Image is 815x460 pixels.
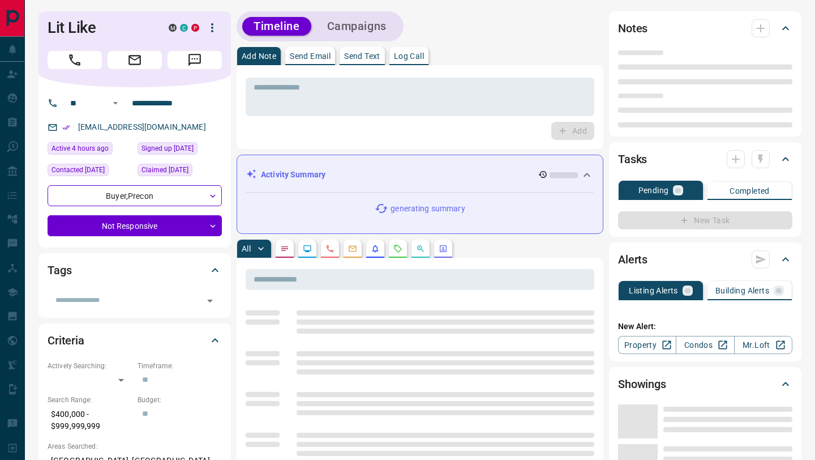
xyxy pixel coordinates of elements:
div: Criteria [48,327,222,354]
p: New Alert: [618,321,792,333]
svg: Requests [393,244,402,253]
div: Buyer , Precon [48,185,222,206]
p: Actively Searching: [48,361,132,371]
p: Building Alerts [715,287,769,295]
div: Activity Summary [246,164,594,185]
span: Contacted [DATE] [52,164,105,176]
div: Tags [48,257,222,284]
div: Fri Aug 15 2025 [48,142,132,158]
span: Active 4 hours ago [52,143,109,154]
p: Budget: [138,395,222,405]
h2: Tasks [618,150,647,168]
h2: Criteria [48,331,84,350]
h1: Lit Like [48,19,152,37]
button: Campaigns [316,17,398,36]
a: Property [618,336,676,354]
p: Activity Summary [261,169,325,181]
div: property.ca [191,24,199,32]
div: Alerts [618,246,792,273]
a: Mr.Loft [734,336,792,354]
svg: Email Verified [62,123,70,131]
div: Tasks [618,146,792,173]
h2: Alerts [618,250,647,269]
span: Message [168,51,222,69]
h2: Tags [48,261,71,279]
svg: Agent Actions [439,244,448,253]
p: Listing Alerts [629,287,678,295]
div: Not Responsive [48,215,222,236]
p: Pending [638,186,669,194]
p: Log Call [394,52,424,60]
div: Notes [618,15,792,42]
div: Showings [618,370,792,398]
p: Timeframe: [138,361,222,371]
p: Send Email [290,52,331,60]
span: Claimed [DATE] [141,164,188,176]
span: Email [108,51,162,69]
button: Open [202,293,218,309]
p: Add Note [242,52,276,60]
a: Condos [676,336,734,354]
svg: Opportunities [416,244,425,253]
div: mrloft.ca [169,24,177,32]
span: Signed up [DATE] [141,143,194,154]
p: Completed [730,187,770,195]
svg: Emails [348,244,357,253]
button: Timeline [242,17,311,36]
svg: Notes [280,244,289,253]
p: All [242,245,251,253]
div: Fri Aug 08 2025 [48,164,132,180]
h2: Notes [618,19,647,37]
a: [EMAIL_ADDRESS][DOMAIN_NAME] [78,122,206,131]
p: $400,000 - $999,999,999 [48,405,132,436]
h2: Showings [618,375,666,393]
div: Sat Dec 04 2021 [138,142,222,158]
p: Areas Searched: [48,441,222,452]
svg: Lead Browsing Activity [303,244,312,253]
svg: Listing Alerts [371,244,380,253]
button: Open [109,96,122,110]
div: condos.ca [180,24,188,32]
svg: Calls [325,244,334,253]
div: Wed Sep 20 2023 [138,164,222,180]
p: generating summary [391,203,465,215]
span: Call [48,51,102,69]
p: Search Range: [48,395,132,405]
p: Send Text [344,52,380,60]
